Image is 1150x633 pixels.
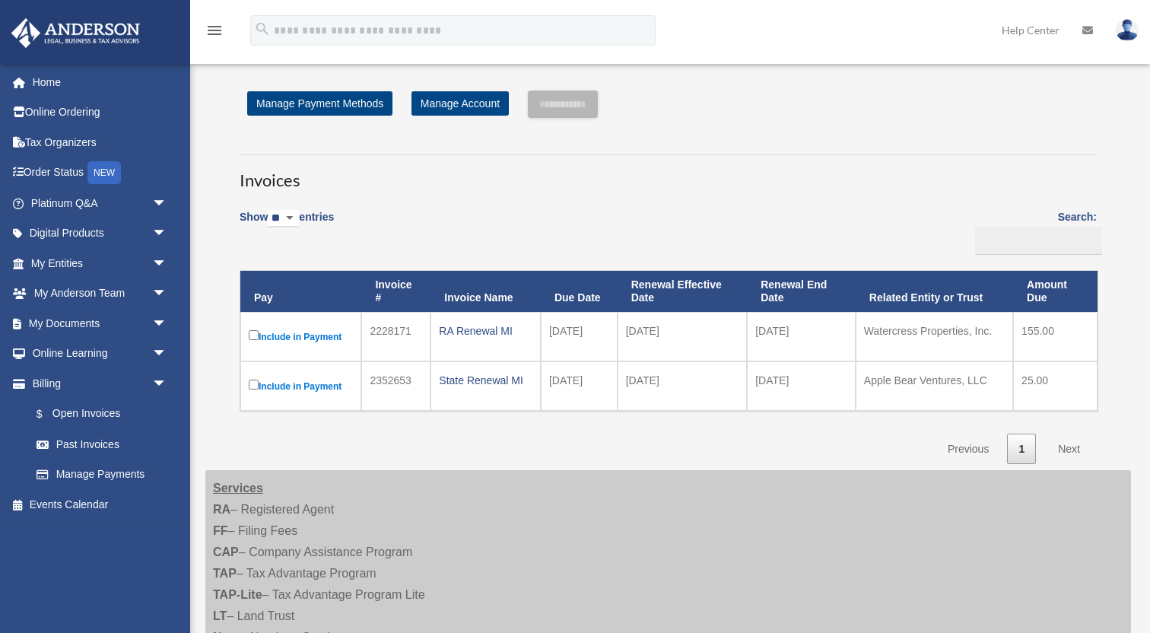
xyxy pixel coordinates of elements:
[541,361,618,411] td: [DATE]
[152,278,183,310] span: arrow_drop_down
[1013,271,1098,312] th: Amount Due: activate to sort column ascending
[747,312,856,361] td: [DATE]
[11,248,190,278] a: My Entitiesarrow_drop_down
[240,271,361,312] th: Pay: activate to sort column descending
[1013,361,1098,411] td: 25.00
[213,503,230,516] strong: RA
[21,460,183,490] a: Manage Payments
[152,248,183,279] span: arrow_drop_down
[152,339,183,370] span: arrow_drop_down
[411,91,509,116] a: Manage Account
[439,370,532,391] div: State Renewal MI
[618,271,747,312] th: Renewal Effective Date: activate to sort column ascending
[249,327,353,346] label: Include in Payment
[21,399,175,430] a: $Open Invoices
[936,434,1000,465] a: Previous
[361,271,430,312] th: Invoice #: activate to sort column ascending
[45,405,52,424] span: $
[87,161,121,184] div: NEW
[249,377,353,396] label: Include in Payment
[747,361,856,411] td: [DATE]
[152,368,183,399] span: arrow_drop_down
[213,567,237,580] strong: TAP
[11,188,190,218] a: Platinum Q&Aarrow_drop_down
[21,429,183,460] a: Past Invoices
[11,339,190,369] a: Online Learningarrow_drop_down
[152,218,183,250] span: arrow_drop_down
[11,278,190,309] a: My Anderson Teamarrow_drop_down
[11,67,190,97] a: Home
[240,154,1097,192] h3: Invoices
[11,97,190,128] a: Online Ordering
[11,157,190,189] a: Order StatusNEW
[11,489,190,520] a: Events Calendar
[213,588,262,601] strong: TAP-Lite
[975,227,1102,256] input: Search:
[430,271,541,312] th: Invoice Name: activate to sort column ascending
[11,368,183,399] a: Billingarrow_drop_down
[7,18,145,48] img: Anderson Advisors Platinum Portal
[213,482,263,495] strong: Services
[205,27,224,40] a: menu
[618,361,747,411] td: [DATE]
[213,609,227,622] strong: LT
[439,320,532,342] div: RA Renewal MI
[268,210,299,227] select: Showentries
[152,188,183,219] span: arrow_drop_down
[213,524,228,537] strong: FF
[747,271,856,312] th: Renewal End Date: activate to sort column ascending
[249,330,259,340] input: Include in Payment
[856,271,1013,312] th: Related Entity or Trust: activate to sort column ascending
[856,312,1013,361] td: Watercress Properties, Inc.
[11,308,190,339] a: My Documentsarrow_drop_down
[1013,312,1098,361] td: 155.00
[1116,19,1139,41] img: User Pic
[1047,434,1091,465] a: Next
[1007,434,1036,465] a: 1
[618,312,747,361] td: [DATE]
[247,91,392,116] a: Manage Payment Methods
[361,312,430,361] td: 2228171
[11,127,190,157] a: Tax Organizers
[541,312,618,361] td: [DATE]
[856,361,1013,411] td: Apple Bear Ventures, LLC
[213,546,239,558] strong: CAP
[11,218,190,249] a: Digital Productsarrow_drop_down
[205,21,224,40] i: menu
[152,308,183,339] span: arrow_drop_down
[361,361,430,411] td: 2352653
[541,271,618,312] th: Due Date: activate to sort column ascending
[240,208,334,243] label: Show entries
[254,21,271,37] i: search
[970,208,1097,255] label: Search:
[249,380,259,390] input: Include in Payment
